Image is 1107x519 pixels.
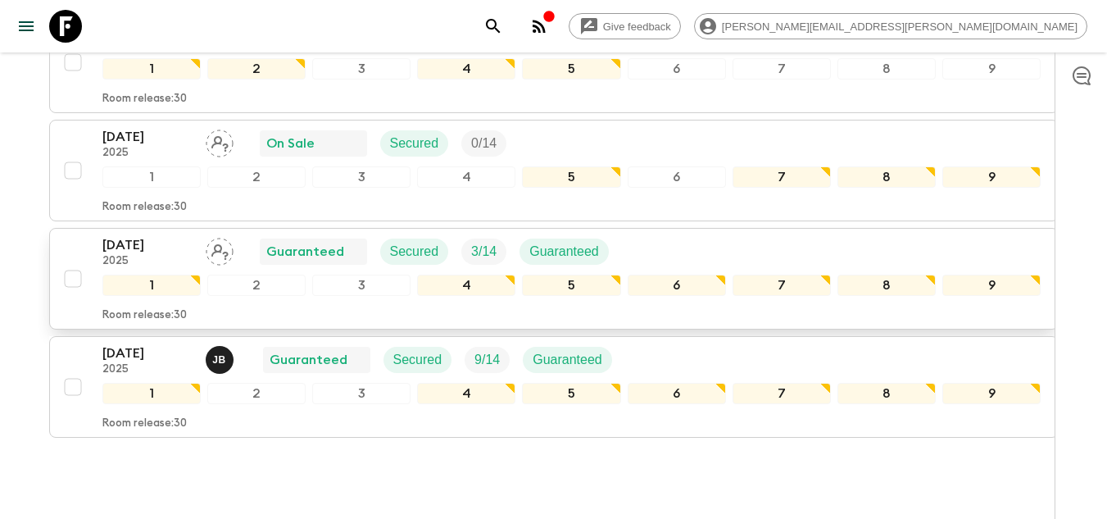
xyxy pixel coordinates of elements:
div: 6 [628,58,726,80]
div: 1 [102,275,201,296]
p: 3 / 14 [471,242,497,262]
div: Secured [380,239,449,265]
div: 4 [417,58,515,80]
p: 2025 [102,147,193,160]
div: Secured [383,347,452,373]
button: menu [10,10,43,43]
div: 9 [942,275,1041,296]
div: 9 [942,383,1041,404]
button: JB [206,346,237,374]
div: 7 [733,166,831,188]
p: J B [212,353,226,366]
div: 1 [102,58,201,80]
div: 5 [522,383,620,404]
div: 3 [312,275,411,296]
div: 7 [733,275,831,296]
div: 8 [837,275,936,296]
div: 2 [207,166,306,188]
div: 2 [207,275,306,296]
span: Assign pack leader [206,134,234,148]
div: 7 [733,58,831,80]
button: [DATE]2025Assign pack leaderOn SaleSecuredTrip Fill123456789Room release:30 [49,120,1059,221]
div: Trip Fill [461,239,506,265]
div: 5 [522,275,620,296]
button: [DATE]2025Assign pack leaderOn SaleSecuredTrip Fill123456789Room release:30 [49,11,1059,113]
div: 5 [522,58,620,80]
p: Guaranteed [533,350,602,370]
div: 6 [628,275,726,296]
div: Secured [380,130,449,157]
p: 9 / 14 [474,350,500,370]
div: 6 [628,166,726,188]
div: 5 [522,166,620,188]
p: [DATE] [102,344,193,363]
a: Give feedback [569,13,681,39]
p: Room release: 30 [102,201,187,214]
span: Assign pack leader [206,243,234,256]
p: Guaranteed [270,350,347,370]
div: [PERSON_NAME][EMAIL_ADDRESS][PERSON_NAME][DOMAIN_NAME] [694,13,1087,39]
p: Secured [393,350,442,370]
span: [PERSON_NAME][EMAIL_ADDRESS][PERSON_NAME][DOMAIN_NAME] [713,20,1087,33]
p: On Sale [266,134,315,153]
p: Guaranteed [529,242,599,262]
p: Secured [390,134,439,153]
div: 8 [837,166,936,188]
div: 4 [417,275,515,296]
div: 8 [837,58,936,80]
p: Guaranteed [266,242,344,262]
div: 1 [102,383,201,404]
div: 3 [312,383,411,404]
p: Room release: 30 [102,417,187,430]
div: 7 [733,383,831,404]
p: [DATE] [102,127,193,147]
div: 2 [207,383,306,404]
div: 6 [628,383,726,404]
div: 2 [207,58,306,80]
p: 2025 [102,363,193,376]
button: search adventures [477,10,510,43]
div: Trip Fill [461,130,506,157]
div: 4 [417,166,515,188]
div: 3 [312,58,411,80]
div: 8 [837,383,936,404]
span: Give feedback [594,20,680,33]
p: Secured [390,242,439,262]
p: Room release: 30 [102,93,187,106]
div: Trip Fill [465,347,510,373]
div: 1 [102,166,201,188]
p: Room release: 30 [102,309,187,322]
button: [DATE]2025Assign pack leaderGuaranteedSecuredTrip FillGuaranteed123456789Room release:30 [49,228,1059,330]
p: 2025 [102,255,193,268]
p: [DATE] [102,235,193,255]
span: Joe Bernini [206,351,237,364]
p: 0 / 14 [471,134,497,153]
div: 9 [942,58,1041,80]
div: 3 [312,166,411,188]
button: [DATE]2025Joe BerniniGuaranteedSecuredTrip FillGuaranteed123456789Room release:30 [49,336,1059,438]
div: 9 [942,166,1041,188]
div: 4 [417,383,515,404]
